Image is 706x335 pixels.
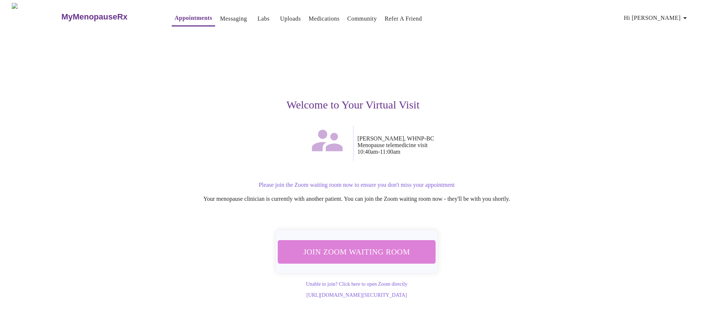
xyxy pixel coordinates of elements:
a: Messaging [220,14,247,24]
h3: MyMenopauseRx [61,12,128,22]
span: Hi [PERSON_NAME] [624,13,689,23]
a: MyMenopauseRx [61,4,157,30]
h3: Welcome to Your Virtual Visit [126,99,580,111]
a: Appointments [175,13,212,23]
button: Uploads [277,11,304,26]
button: Messaging [217,11,250,26]
button: Community [344,11,380,26]
a: Refer a Friend [385,14,422,24]
a: Medications [309,14,339,24]
a: Labs [257,14,270,24]
button: Appointments [172,11,215,26]
p: [PERSON_NAME], WHNP-BC Menopause telemedicine visit 10:40am - 11:00am [357,135,580,155]
button: Hi [PERSON_NAME] [621,11,692,25]
button: Medications [306,11,342,26]
p: Please join the Zoom waiting room now to ensure you don't miss your appointment [134,182,580,188]
button: Refer a Friend [382,11,425,26]
img: MyMenopauseRx Logo [12,3,61,31]
a: Uploads [280,14,301,24]
a: [URL][DOMAIN_NAME][SECURITY_DATA] [306,292,407,298]
a: Unable to join? Click here to open Zoom directly [306,281,407,287]
a: Community [347,14,377,24]
p: Your menopause clinician is currently with another patient. You can join the Zoom waiting room no... [134,196,580,202]
button: Labs [252,11,275,26]
button: Join Zoom Waiting Room [277,240,436,264]
span: Join Zoom Waiting Room [287,245,426,259]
